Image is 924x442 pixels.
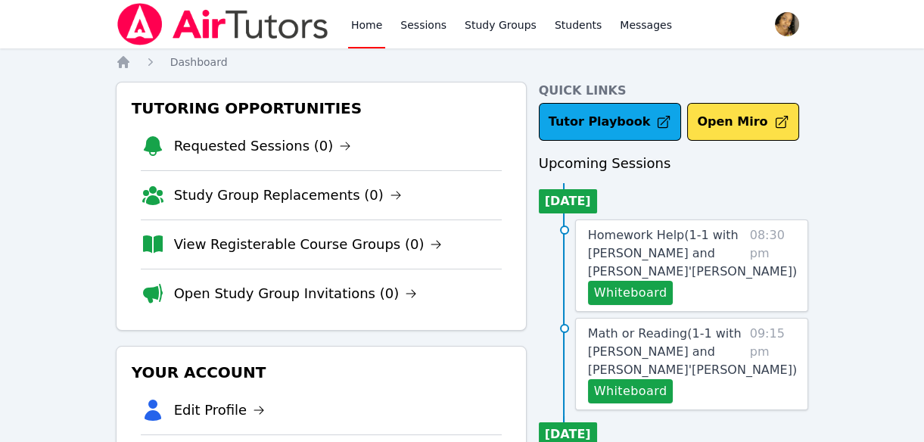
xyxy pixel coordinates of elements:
a: Study Group Replacements (0) [174,185,402,206]
a: Requested Sessions (0) [174,135,352,157]
span: Dashboard [170,56,228,68]
a: Dashboard [170,54,228,70]
span: Math or Reading ( 1-1 with [PERSON_NAME] and [PERSON_NAME]'[PERSON_NAME] ) [588,326,797,377]
button: Open Miro [687,103,798,141]
span: Messages [620,17,672,33]
a: Homework Help(1-1 with [PERSON_NAME] and [PERSON_NAME]'[PERSON_NAME]) [588,226,797,281]
h3: Tutoring Opportunities [129,95,514,122]
a: Edit Profile [174,400,266,421]
span: 08:30 pm [750,226,796,305]
img: Air Tutors [116,3,330,45]
a: Math or Reading(1-1 with [PERSON_NAME] and [PERSON_NAME]'[PERSON_NAME]) [588,325,797,379]
span: 09:15 pm [750,325,796,403]
span: Homework Help ( 1-1 with [PERSON_NAME] and [PERSON_NAME]'[PERSON_NAME] ) [588,228,797,279]
a: Tutor Playbook [539,103,682,141]
a: Open Study Group Invitations (0) [174,283,418,304]
a: View Registerable Course Groups (0) [174,234,443,255]
h3: Your Account [129,359,514,386]
li: [DATE] [539,189,597,213]
h3: Upcoming Sessions [539,153,809,174]
button: Whiteboard [588,379,674,403]
button: Whiteboard [588,281,674,305]
h4: Quick Links [539,82,809,100]
nav: Breadcrumb [116,54,809,70]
